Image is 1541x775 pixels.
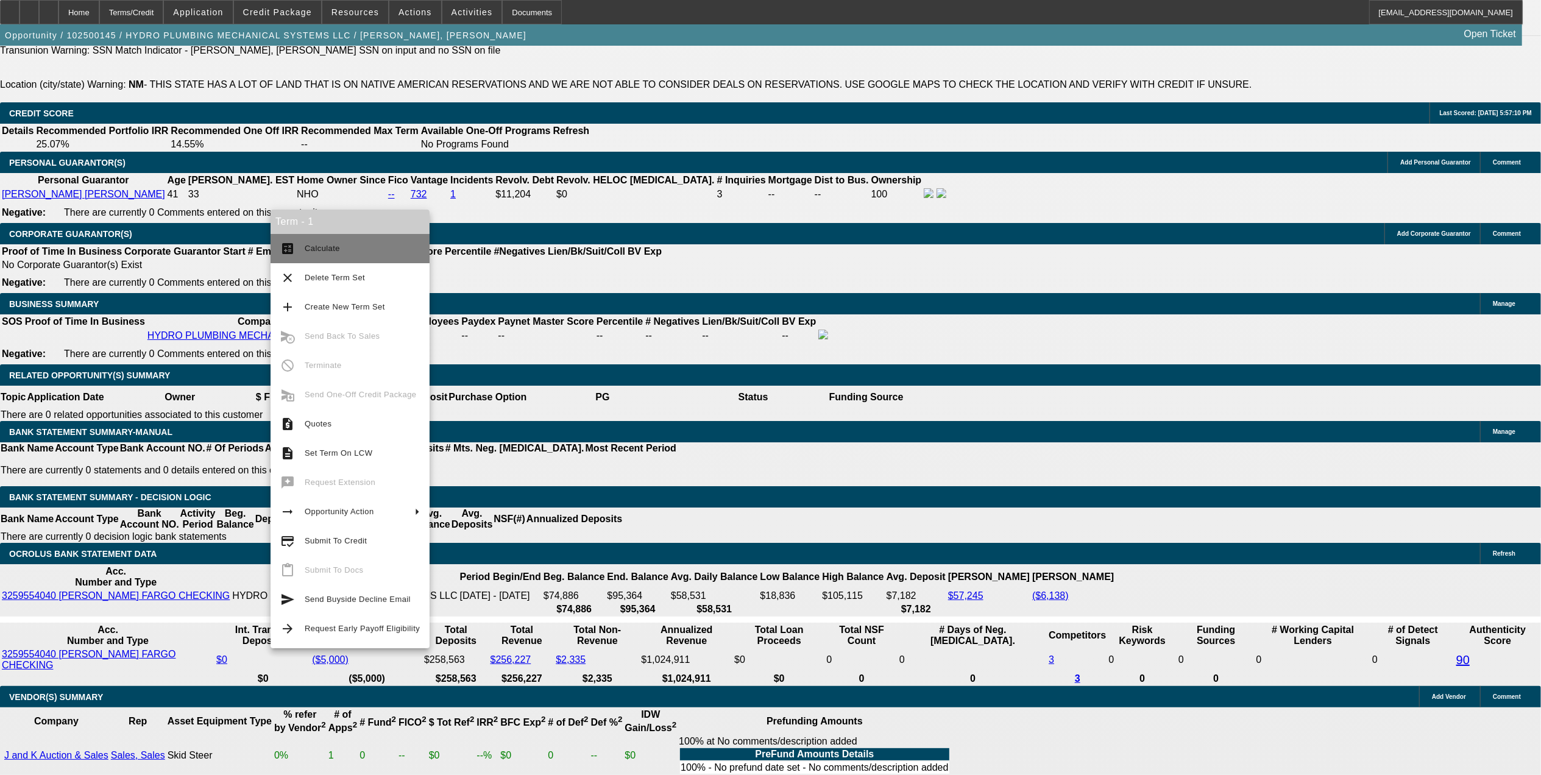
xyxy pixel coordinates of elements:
[886,590,946,602] td: $7,182
[782,316,816,327] b: BV Exp
[829,386,904,409] th: Funding Source
[543,603,605,615] th: $74,886
[232,565,458,589] th: Acc. Holder Name
[818,330,828,339] img: facebook-icon.png
[1493,230,1521,237] span: Comment
[64,349,322,359] span: There are currently 0 Comments entered on this opportunity
[452,7,493,17] span: Activities
[1178,648,1254,671] td: 0
[129,79,1252,90] label: - THIS STATE HAS A LOT OF LAND THAT IS ON NATIVE AMERICAN RESERVATIONS AND WE ARE NOT ABLE TO CON...
[124,246,221,257] b: Corporate Guarantor
[924,188,933,198] img: facebook-icon.png
[493,508,526,531] th: NSF(#)
[606,590,668,602] td: $95,364
[24,316,146,328] th: Proof of Time In Business
[168,716,272,726] b: Asset Equipment Type
[543,565,605,589] th: Beg. Balance
[645,316,700,327] b: # Negatives
[1439,110,1532,116] span: Last Scored: [DATE] 5:57:10 PM
[645,330,700,341] div: --
[264,442,348,455] th: Avg. End Balance
[54,508,119,531] th: Account Type
[1049,654,1054,665] a: 3
[412,508,450,531] th: Avg. Balance
[280,417,295,431] mat-icon: request_quote
[1108,624,1177,647] th: Risk Keywords
[2,189,165,199] a: [PERSON_NAME] [PERSON_NAME]
[1,465,676,476] p: There are currently 0 statements and 0 details entered on this opportunity
[640,624,732,647] th: Annualized Revenue
[255,386,308,409] th: $ Financed
[420,138,551,150] td: No Programs Found
[1493,693,1521,700] span: Comment
[734,673,824,685] th: $0
[476,717,498,727] b: IRR
[670,565,759,589] th: Avg. Daily Balance
[280,446,295,461] mat-icon: description
[64,207,322,218] span: There are currently 0 Comments entered on this opportunity
[129,79,144,90] b: NM
[498,330,593,341] div: --
[311,673,422,685] th: ($5,000)
[423,648,489,671] td: $258,563
[1456,653,1470,667] a: 90
[399,717,427,727] b: FICO
[527,386,678,409] th: PG
[111,750,165,760] a: Sales, Sales
[734,648,824,671] td: $0
[9,108,74,118] span: CREDIT SCORE
[1493,428,1515,435] span: Manage
[1,624,214,647] th: Acc. Number and Type
[238,316,282,327] b: Company
[328,709,357,733] b: # of Apps
[411,175,448,185] b: Vantage
[495,175,554,185] b: Revolv. Debt
[392,715,396,724] sup: 2
[1,246,122,258] th: Proof of Time In Business
[1,565,230,589] th: Acc. Number and Type
[305,273,365,282] span: Delete Term Set
[760,565,821,589] th: Low Balance
[399,7,432,17] span: Actions
[555,673,639,685] th: $2,335
[9,692,103,702] span: VENDOR(S) SUMMARY
[280,300,295,314] mat-icon: add
[2,590,230,601] a: 3259554040 [PERSON_NAME] FARGO CHECKING
[717,188,767,201] td: 3
[54,442,119,455] th: Account Type
[9,158,126,168] span: PERSONAL GUARANTOR(S)
[618,715,622,724] sup: 2
[543,590,605,602] td: $74,886
[490,624,554,647] th: Total Revenue
[1,259,667,271] td: No Corporate Guarantor(s) Exist
[628,246,662,257] b: BV Exp
[500,717,545,727] b: BFC Exp
[119,442,206,455] th: Bank Account NO.
[93,45,501,55] label: SSN Match Indicator - [PERSON_NAME], [PERSON_NAME] SSN on input and no SSN on file
[815,175,869,185] b: Dist to Bus.
[147,330,372,341] a: HYDRO PLUMBING MECHANICAL SYSTEMS LLC
[300,125,419,137] th: Recommended Max Term
[717,175,766,185] b: # Inquiries
[300,138,419,150] td: --
[553,125,590,137] th: Refresh
[555,624,639,647] th: Total Non-Revenue
[821,590,884,602] td: $105,115
[584,715,588,724] sup: 2
[388,175,408,185] b: Fico
[702,316,779,327] b: Lien/Bk/Suit/Coll
[899,648,1047,671] td: 0
[494,715,498,724] sup: 2
[1397,230,1471,237] span: Add Corporate Guarantor
[899,673,1047,685] th: 0
[423,624,489,647] th: Total Deposits
[450,189,456,199] a: 1
[680,762,949,774] td: 100% - No prefund date set - No comments/description added
[305,624,420,633] span: Request Early Payoff Eligibility
[886,565,946,589] th: Avg. Deposit
[167,188,186,201] td: 41
[34,716,79,726] b: Company
[429,717,475,727] b: $ Tot Ref
[826,648,898,671] td: 0
[459,565,542,589] th: Period Begin/End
